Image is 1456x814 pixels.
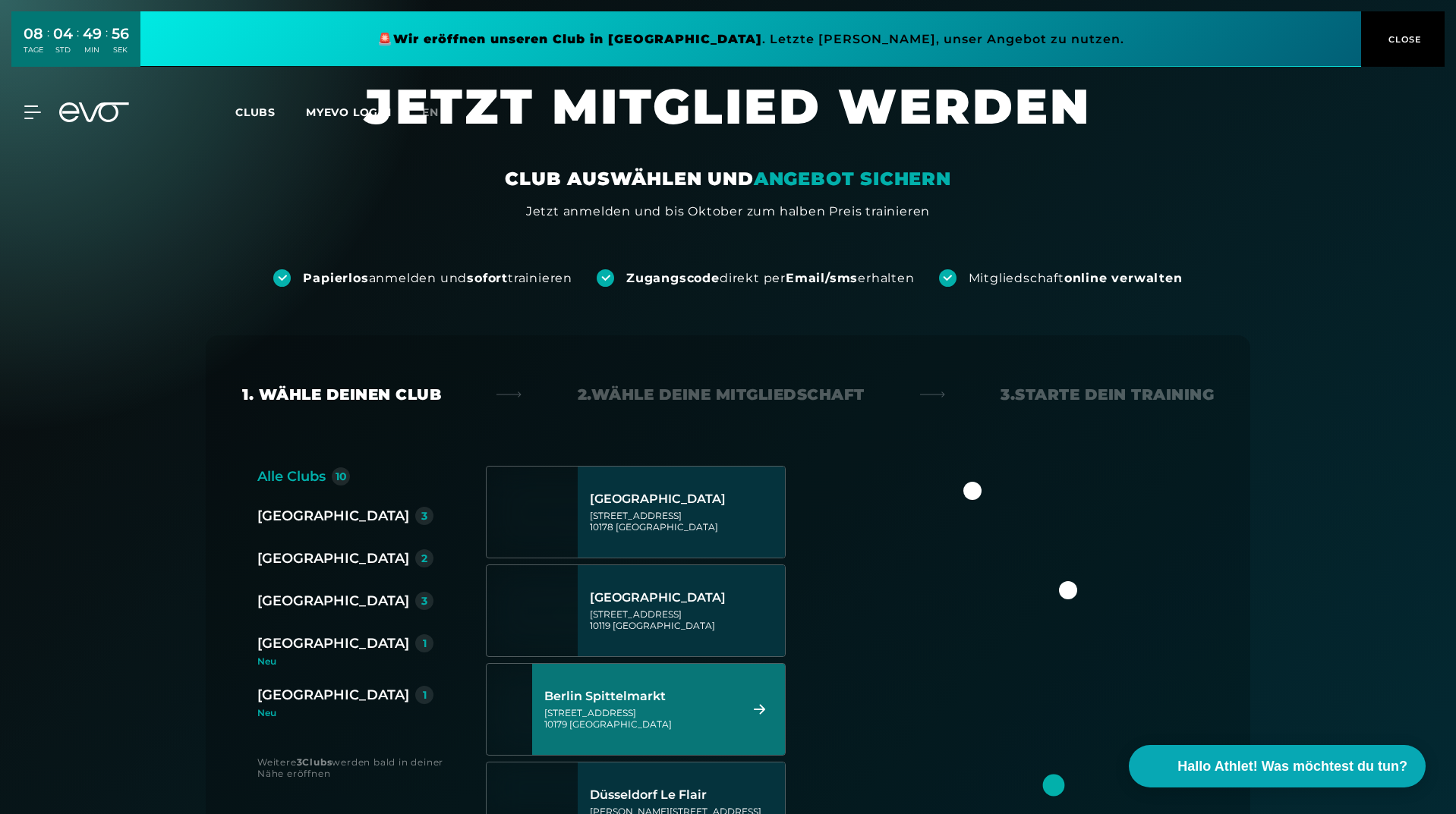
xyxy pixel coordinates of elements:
span: CLOSE [1385,33,1422,46]
div: 3. Starte dein Training [1001,384,1214,405]
div: SEK [112,45,129,55]
div: 1. Wähle deinen Club [242,384,441,405]
div: 04 [53,23,73,45]
div: : [106,24,108,64]
strong: Papierlos [303,271,368,285]
div: anmelden und trainieren [303,270,572,287]
span: en [422,105,439,119]
div: : [47,24,49,64]
div: [GEOGRAPHIC_DATA] [257,590,409,611]
div: [GEOGRAPHIC_DATA] [257,684,409,706]
div: TAGE [24,45,43,55]
div: Alle Clubs [257,466,326,487]
div: [STREET_ADDRESS] 10178 [GEOGRAPHIC_DATA] [590,510,780,533]
div: [GEOGRAPHIC_DATA] [590,492,780,507]
button: CLOSE [1361,11,1445,67]
div: 56 [112,23,129,45]
em: ANGEBOT SICHERN [754,168,951,190]
div: STD [53,45,73,55]
div: 10 [336,471,347,482]
strong: Email/sms [786,271,858,285]
div: [GEOGRAPHIC_DATA] [257,548,409,569]
div: 08 [24,23,43,45]
span: Clubs [235,105,276,119]
a: MYEVO LOGIN [306,105,392,119]
div: MIN [83,45,102,55]
div: CLUB AUSWÄHLEN UND [505,167,950,191]
div: 2 [421,553,427,564]
div: 1 [423,638,427,649]
div: Weitere werden bald in deiner Nähe eröffnen [257,756,455,779]
div: 3 [421,511,427,521]
strong: sofort [467,271,508,285]
div: [GEOGRAPHIC_DATA] [590,590,780,605]
div: [GEOGRAPHIC_DATA] [257,505,409,526]
div: : [77,24,79,64]
div: [STREET_ADDRESS] 10119 [GEOGRAPHIC_DATA] [590,608,780,631]
button: Hallo Athlet! Was möchtest du tun? [1129,745,1426,787]
div: 49 [83,23,102,45]
div: Jetzt anmelden und bis Oktober zum halben Preis trainieren [526,203,930,221]
div: Neu [257,657,446,666]
div: 3 [421,596,427,606]
span: Hallo Athlet! Was möchtest du tun? [1177,756,1407,777]
strong: 3 [297,756,303,768]
a: en [422,104,457,121]
div: [GEOGRAPHIC_DATA] [257,633,409,654]
div: Mitgliedschaft [969,270,1183,287]
strong: Zugangscode [626,271,720,285]
div: 1 [423,690,427,700]
strong: Clubs [302,756,332,768]
div: Berlin Spittelmarkt [544,689,735,704]
div: Düsseldorf Le Flair [590,787,780,803]
div: 2. Wähle deine Mitgliedschaft [578,384,865,405]
div: direkt per erhalten [626,270,914,287]
strong: online verwalten [1064,271,1183,285]
a: Clubs [235,105,306,119]
div: [STREET_ADDRESS] 10179 [GEOGRAPHIC_DATA] [544,707,735,730]
div: Neu [257,709,433,718]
